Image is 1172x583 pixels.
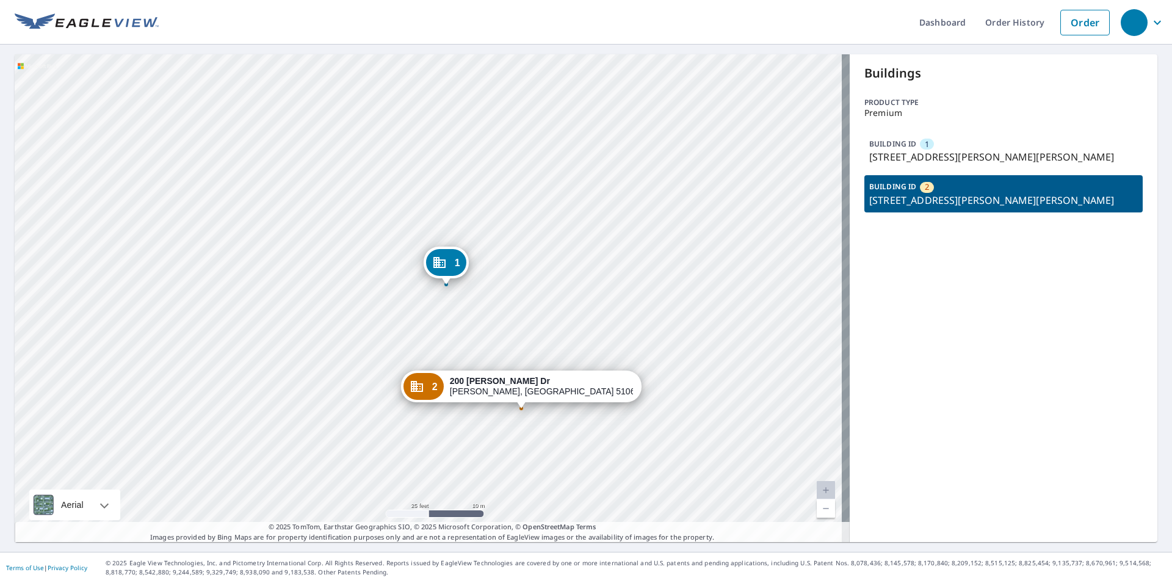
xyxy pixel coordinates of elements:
[48,563,87,572] a: Privacy Policy
[15,13,159,32] img: EV Logo
[106,559,1166,577] p: © 2025 Eagle View Technologies, Inc. and Pictometry International Corp. All Rights Reserved. Repo...
[869,193,1138,208] p: [STREET_ADDRESS][PERSON_NAME][PERSON_NAME]
[576,522,596,531] a: Terms
[455,258,460,267] span: 1
[401,371,642,408] div: Dropped pin, building 2, Commercial property, 200 Shannon Dr Whiting, IA 51063
[869,139,916,149] p: BUILDING ID
[864,64,1143,82] p: Buildings
[432,382,438,391] span: 2
[817,499,835,518] a: Current Level 20, Zoom Out
[15,522,850,542] p: Images provided by Bing Maps are for property identification purposes only and are not a represen...
[925,181,929,193] span: 2
[523,522,574,531] a: OpenStreetMap
[6,564,87,571] p: |
[869,181,916,192] p: BUILDING ID
[1060,10,1110,35] a: Order
[57,490,87,520] div: Aerial
[864,97,1143,108] p: Product type
[29,490,120,520] div: Aerial
[925,139,929,150] span: 1
[869,150,1138,164] p: [STREET_ADDRESS][PERSON_NAME][PERSON_NAME]
[450,376,550,386] strong: 200 [PERSON_NAME] Dr
[424,247,469,284] div: Dropped pin, building 1, Commercial property, 200 Shannon Dr Whiting, IA 51063
[450,376,633,397] div: [PERSON_NAME], [GEOGRAPHIC_DATA] 51063
[864,108,1143,118] p: Premium
[817,481,835,499] a: Current Level 20, Zoom In Disabled
[6,563,44,572] a: Terms of Use
[269,522,596,532] span: © 2025 TomTom, Earthstar Geographics SIO, © 2025 Microsoft Corporation, ©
